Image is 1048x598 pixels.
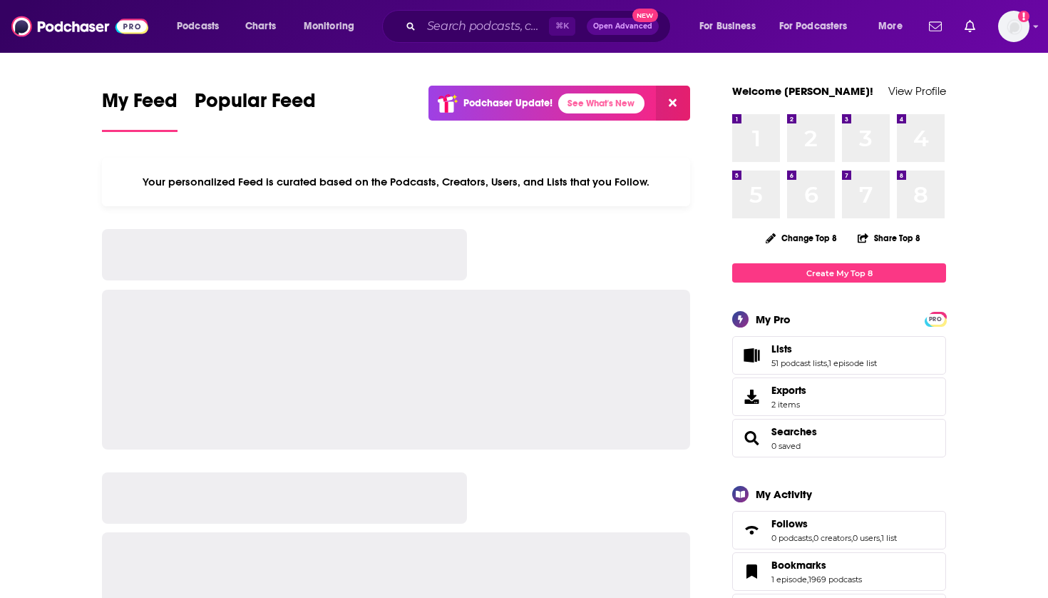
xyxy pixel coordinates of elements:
[1018,11,1029,22] svg: Add a profile image
[11,13,148,40] img: Podchaser - Follow, Share and Rate Podcasts
[737,428,766,448] a: Searches
[771,358,827,368] a: 51 podcast lists
[998,11,1029,42] img: User Profile
[771,559,862,572] a: Bookmarks
[102,158,690,206] div: Your personalized Feed is curated based on the Podcasts, Creators, Users, and Lists that you Follow.
[812,533,813,543] span: ,
[771,441,801,451] a: 0 saved
[927,314,944,325] span: PRO
[195,88,316,121] span: Popular Feed
[881,533,897,543] a: 1 list
[737,562,766,582] a: Bookmarks
[771,384,806,397] span: Exports
[771,533,812,543] a: 0 podcasts
[927,313,944,324] a: PRO
[177,16,219,36] span: Podcasts
[771,400,806,410] span: 2 items
[771,343,792,355] span: Lists
[732,377,946,416] a: Exports
[732,263,946,283] a: Create My Top 8
[807,574,808,584] span: ,
[779,16,848,36] span: For Podcasters
[102,88,178,132] a: My Feed
[732,419,946,457] span: Searches
[102,88,178,121] span: My Feed
[868,15,920,38] button: open menu
[771,517,808,530] span: Follows
[732,84,873,98] a: Welcome [PERSON_NAME]!
[396,10,684,43] div: Search podcasts, credits, & more...
[245,16,276,36] span: Charts
[632,9,658,22] span: New
[587,18,659,35] button: Open AdvancedNew
[558,93,644,113] a: See What's New
[808,574,862,584] a: 1969 podcasts
[195,88,316,132] a: Popular Feed
[756,487,812,501] div: My Activity
[853,533,880,543] a: 0 users
[771,425,817,438] a: Searches
[757,229,846,247] button: Change Top 8
[737,387,766,407] span: Exports
[959,14,981,39] a: Show notifications dropdown
[304,16,354,36] span: Monitoring
[463,97,553,109] p: Podchaser Update!
[851,533,853,543] span: ,
[167,15,237,38] button: open menu
[878,16,903,36] span: More
[771,559,826,572] span: Bookmarks
[732,552,946,591] span: Bookmarks
[813,533,851,543] a: 0 creators
[732,511,946,549] span: Follows
[236,15,284,38] a: Charts
[888,84,946,98] a: View Profile
[827,358,828,368] span: ,
[689,15,774,38] button: open menu
[998,11,1029,42] button: Show profile menu
[549,17,575,36] span: ⌘ K
[732,336,946,375] span: Lists
[737,345,766,365] a: Lists
[770,15,868,38] button: open menu
[771,517,897,530] a: Follows
[699,16,756,36] span: For Business
[880,533,881,543] span: ,
[294,15,373,38] button: open menu
[737,520,766,540] a: Follows
[923,14,947,39] a: Show notifications dropdown
[756,313,791,326] div: My Pro
[857,224,921,252] button: Share Top 8
[771,343,877,355] a: Lists
[828,358,877,368] a: 1 episode list
[421,15,549,38] input: Search podcasts, credits, & more...
[771,574,807,584] a: 1 episode
[998,11,1029,42] span: Logged in as Mark.Hayward
[593,23,652,30] span: Open Advanced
